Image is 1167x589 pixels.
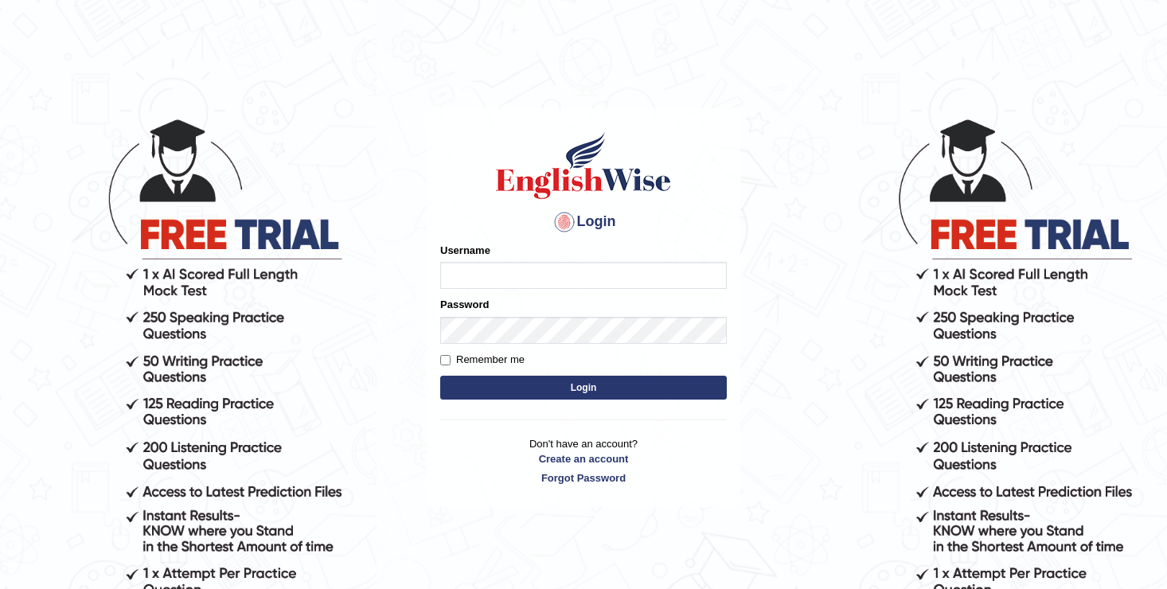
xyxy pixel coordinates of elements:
label: Password [440,297,489,312]
a: Forgot Password [440,470,727,486]
label: Username [440,243,490,258]
a: Create an account [440,451,727,466]
p: Don't have an account? [440,436,727,486]
img: Logo of English Wise sign in for intelligent practice with AI [493,130,674,201]
button: Login [440,376,727,400]
h4: Login [440,209,727,235]
input: Remember me [440,355,451,365]
label: Remember me [440,352,525,368]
